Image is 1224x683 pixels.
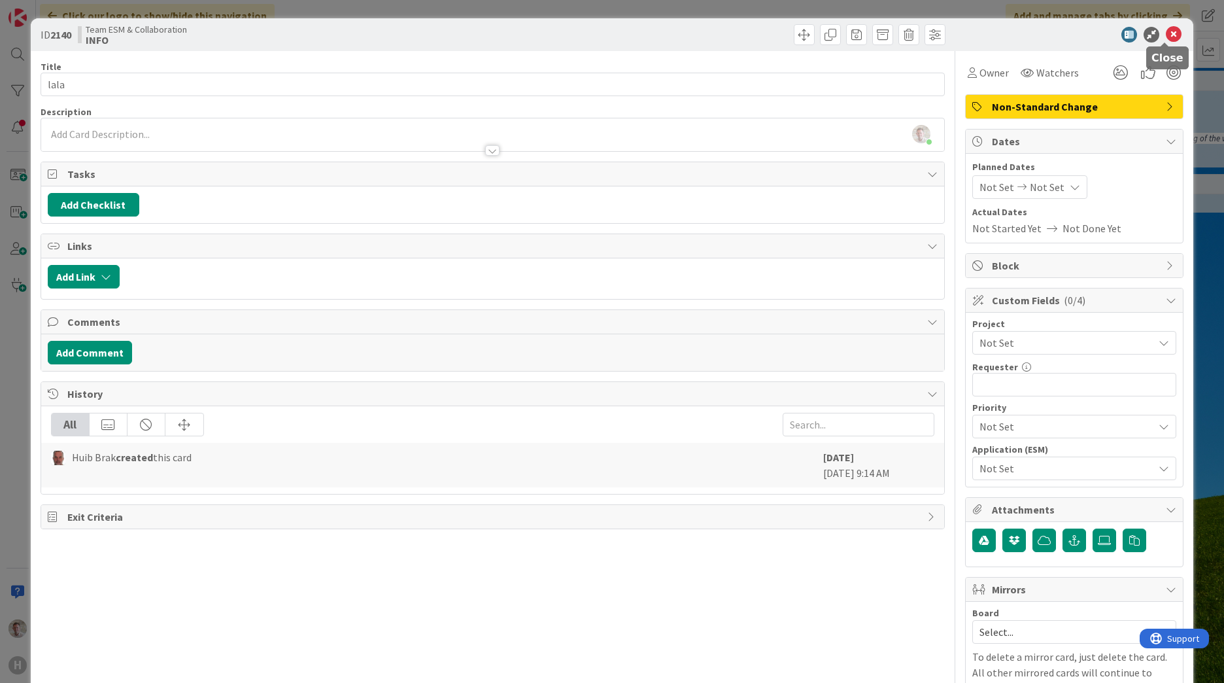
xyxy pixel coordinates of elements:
[50,28,71,41] b: 2140
[979,623,1147,641] span: Select...
[979,334,1147,352] span: Not Set
[823,451,854,464] b: [DATE]
[1062,220,1121,236] span: Not Done Yet
[67,238,921,254] span: Links
[48,193,139,217] button: Add Checklist
[992,133,1159,149] span: Dates
[41,61,61,73] label: Title
[1030,179,1064,195] span: Not Set
[67,386,921,402] span: History
[67,509,921,525] span: Exit Criteria
[41,27,71,43] span: ID
[1151,52,1183,64] h5: Close
[48,265,120,289] button: Add Link
[972,220,1042,236] span: Not Started Yet
[992,258,1159,273] span: Block
[972,319,1176,328] div: Project
[41,73,945,96] input: type card name here...
[992,502,1159,517] span: Attachments
[27,2,59,18] span: Support
[86,24,187,35] span: Team ESM & Collaboration
[992,582,1159,597] span: Mirrors
[992,292,1159,308] span: Custom Fields
[1064,294,1085,307] span: ( 0/4 )
[979,179,1014,195] span: Not Set
[51,451,65,465] img: HB
[972,445,1176,454] div: Application (ESM)
[979,459,1147,478] span: Not Set
[67,314,921,330] span: Comments
[823,449,934,481] div: [DATE] 9:14 AM
[1036,65,1079,80] span: Watchers
[972,608,999,618] span: Board
[972,403,1176,412] div: Priority
[41,106,92,118] span: Description
[116,451,153,464] b: created
[48,341,132,364] button: Add Comment
[979,417,1147,436] span: Not Set
[52,413,90,436] div: All
[86,35,187,45] b: INFO
[979,65,1009,80] span: Owner
[912,125,930,143] img: e240dyeMCXgl8MSCC3KbjoRZrAa6nczt.jpg
[783,413,934,436] input: Search...
[67,166,921,182] span: Tasks
[992,99,1159,114] span: Non-Standard Change
[972,361,1018,373] label: Requester
[972,160,1176,174] span: Planned Dates
[72,449,192,465] span: Huib Brak this card
[972,205,1176,219] span: Actual Dates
